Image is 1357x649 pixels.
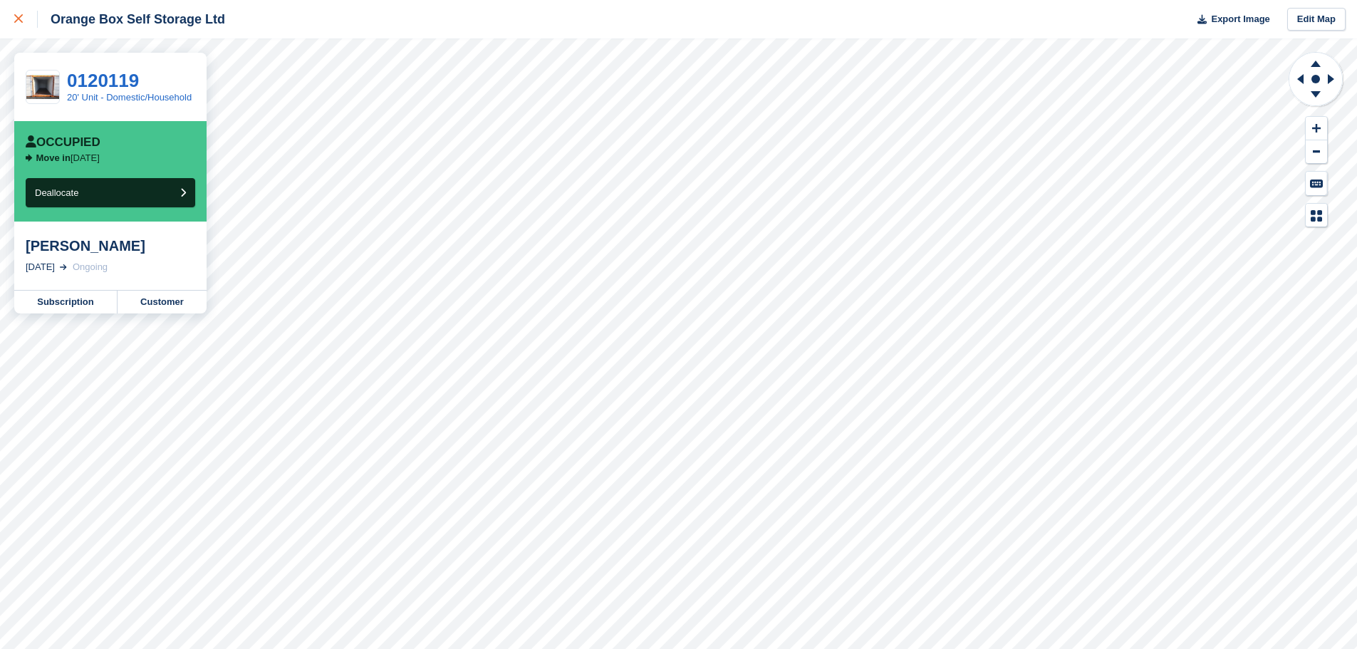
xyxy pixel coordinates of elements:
[1306,117,1327,140] button: Zoom In
[118,291,207,313] a: Customer
[1211,12,1269,26] span: Export Image
[60,264,67,270] img: arrow-right-light-icn-cde0832a797a2874e46488d9cf13f60e5c3a73dbe684e267c42b8395dfbc2abf.svg
[26,260,55,274] div: [DATE]
[35,187,78,198] span: Deallocate
[36,152,100,164] p: [DATE]
[1306,172,1327,195] button: Keyboard Shortcuts
[26,178,195,207] button: Deallocate
[1306,204,1327,227] button: Map Legend
[26,75,59,100] img: 345.JPG
[1306,140,1327,164] button: Zoom Out
[26,154,33,162] img: arrow-right-icn-b7405d978ebc5dd23a37342a16e90eae327d2fa7eb118925c1a0851fb5534208.svg
[1189,8,1270,31] button: Export Image
[26,135,100,150] div: Occupied
[14,291,118,313] a: Subscription
[67,92,192,103] a: 20' Unit - Domestic/Household
[1287,8,1346,31] a: Edit Map
[73,260,108,274] div: Ongoing
[36,152,71,163] span: Move in
[67,70,139,91] a: 0120119
[26,237,195,254] div: [PERSON_NAME]
[38,11,225,28] div: Orange Box Self Storage Ltd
